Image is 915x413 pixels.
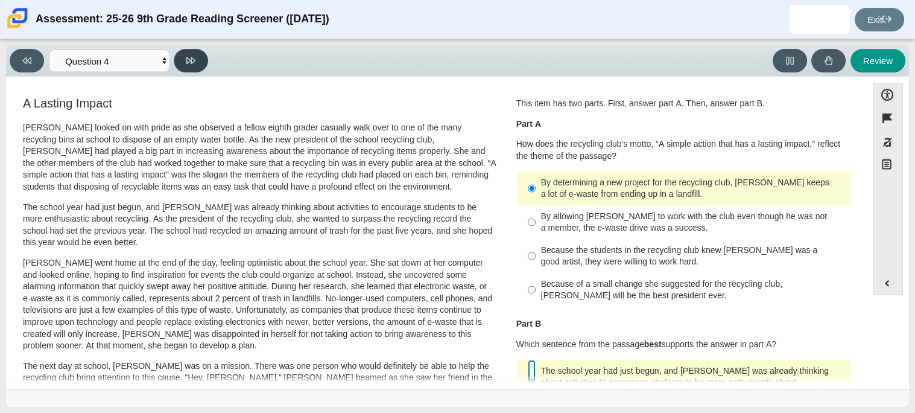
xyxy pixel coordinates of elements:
p: How does the recycling club’s motto, “A simple action that has a lasting impact,” reflect the the... [516,138,852,162]
b: Part A [516,118,541,129]
button: Raise Your Hand [811,49,846,72]
button: Toggle response masking [873,130,903,154]
img: yangel.febuscaban.OwashC [810,10,829,29]
p: [PERSON_NAME] looked on with pride as she observed a fellow eighth grader casually walk over to o... [23,122,496,193]
b: best [644,339,662,350]
p: Which sentence from the passage supports the answer in part A? [516,339,852,351]
button: Notepad [873,154,903,179]
button: Flag item [873,106,903,130]
button: Expand menu. Displays the button labels. [873,272,902,295]
div: The school year had just begun, and [PERSON_NAME] was already thinking about activities to encour... [541,365,846,401]
button: Review [850,49,905,72]
p: The school year had just begun, and [PERSON_NAME] was already thinking about activities to encour... [23,202,496,249]
div: Because the students in the recycling club knew [PERSON_NAME] was a good artist, they were willin... [541,245,846,268]
div: By determining a new project for the recycling club, [PERSON_NAME] keeps a lot of e-waste from en... [541,177,846,200]
div: By allowing [PERSON_NAME] to work with the club even though he was not a member, the e-waste driv... [541,211,846,234]
p: [PERSON_NAME] went home at the end of the day, feeling optimistic about the school year. She sat ... [23,257,496,352]
div: Assessment: 25-26 9th Grade Reading Screener ([DATE]) [36,5,329,34]
div: Because of a small change she suggested for the recycling club, [PERSON_NAME] will be the best pr... [541,278,846,302]
a: Carmen School of Science & Technology [5,22,30,33]
p: This item has two parts. First, answer part A. Then, answer part B. [516,98,852,110]
h3: A Lasting Impact [23,97,496,110]
button: Open Accessibility Menu [873,83,903,106]
a: Exit [855,8,904,31]
b: Part B [516,318,541,329]
img: Carmen School of Science & Technology [5,5,30,31]
div: Assessment items [12,83,861,384]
